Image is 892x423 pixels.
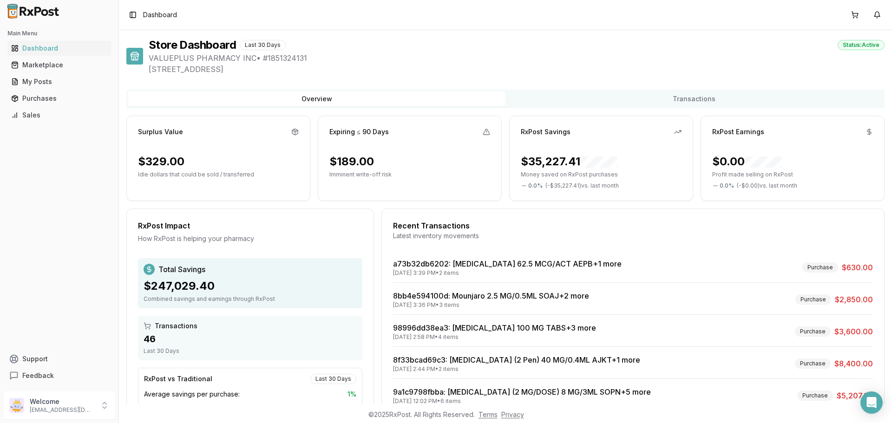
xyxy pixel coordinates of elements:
[393,365,640,373] div: [DATE] 2:44 PM • 2 items
[240,40,286,50] div: Last 30 Days
[795,358,831,369] div: Purchase
[795,294,831,305] div: Purchase
[393,291,589,300] a: 8bb4e594100d: Mounjaro 2.5 MG/0.5ML SOAJ+2 more
[144,295,357,303] div: Combined savings and earnings through RxPost
[712,171,873,178] p: Profit made selling on RxPost
[505,91,883,106] button: Transactions
[4,74,115,89] button: My Posts
[4,91,115,106] button: Purchases
[393,355,640,364] a: 8f33bcad69c3: [MEDICAL_DATA] (2 Pen) 40 MG/0.4ML AJKT+1 more
[712,127,764,137] div: RxPost Earnings
[4,367,115,384] button: Feedback
[837,390,873,401] span: $5,207.37
[143,10,177,20] span: Dashboard
[348,390,356,399] span: 1 %
[528,182,543,189] span: 0.0 %
[144,374,212,384] div: RxPost vs Traditional
[4,4,63,19] img: RxPost Logo
[393,259,622,268] a: a73b32db6202: [MEDICAL_DATA] 62.5 MCG/ACT AEPB+1 more
[860,391,883,414] div: Open Intercom Messenger
[712,154,782,169] div: $0.00
[11,111,107,120] div: Sales
[7,107,111,124] a: Sales
[842,262,873,273] span: $630.00
[737,182,797,189] span: ( - $0.00 ) vs. last month
[393,231,873,241] div: Latest inventory movements
[834,326,873,337] span: $3,600.00
[138,127,183,137] div: Surplus Value
[144,390,240,399] span: Average savings per purchase:
[795,326,831,337] div: Purchase
[834,358,873,369] span: $8,400.00
[521,154,617,169] div: $35,227.41
[545,182,619,189] span: ( - $35,227.41 ) vs. last month
[143,10,177,20] nav: breadcrumb
[9,398,24,413] img: User avatar
[329,127,389,137] div: Expiring ≤ 90 Days
[144,279,357,293] div: $247,029.40
[30,406,94,414] p: [EMAIL_ADDRESS][DOMAIN_NAME]
[393,387,651,397] a: 9a1c9798fbba: [MEDICAL_DATA] (2 MG/DOSE) 8 MG/3ML SOPN+5 more
[144,332,357,345] div: 46
[393,220,873,231] div: Recent Transactions
[155,321,197,331] span: Transactions
[4,351,115,367] button: Support
[138,220,362,231] div: RxPost Impact
[838,40,885,50] div: Status: Active
[329,154,374,169] div: $189.00
[7,30,111,37] h2: Main Menu
[149,52,885,64] span: VALUEPLUS PHARMACY INC • # 1851324131
[149,64,885,75] span: [STREET_ADDRESS]
[393,397,651,405] div: [DATE] 12:02 PM • 6 items
[393,269,622,277] div: [DATE] 3:39 PM • 2 items
[4,58,115,72] button: Marketplace
[4,108,115,123] button: Sales
[501,410,524,418] a: Privacy
[720,182,734,189] span: 0.0 %
[479,410,498,418] a: Terms
[329,171,490,178] p: Imminent write-off risk
[149,38,236,52] h1: Store Dashboard
[30,397,94,406] p: Welcome
[138,234,362,243] div: How RxPost is helping your pharmacy
[7,73,111,90] a: My Posts
[521,171,682,178] p: Money saved on RxPost purchases
[393,301,589,309] div: [DATE] 3:36 PM • 3 items
[138,154,184,169] div: $329.00
[310,374,356,384] div: Last 30 Days
[797,390,833,401] div: Purchase
[835,294,873,305] span: $2,850.00
[393,323,596,332] a: 98996dd38ea3: [MEDICAL_DATA] 100 MG TABS+3 more
[11,60,107,70] div: Marketplace
[7,57,111,73] a: Marketplace
[144,347,357,355] div: Last 30 Days
[158,264,205,275] span: Total Savings
[11,77,107,86] div: My Posts
[22,371,54,380] span: Feedback
[393,333,596,341] div: [DATE] 2:58 PM • 4 items
[7,90,111,107] a: Purchases
[11,94,107,103] div: Purchases
[11,44,107,53] div: Dashboard
[128,91,505,106] button: Overview
[7,40,111,57] a: Dashboard
[4,41,115,56] button: Dashboard
[521,127,571,137] div: RxPost Savings
[802,262,838,273] div: Purchase
[138,171,299,178] p: Idle dollars that could be sold / transferred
